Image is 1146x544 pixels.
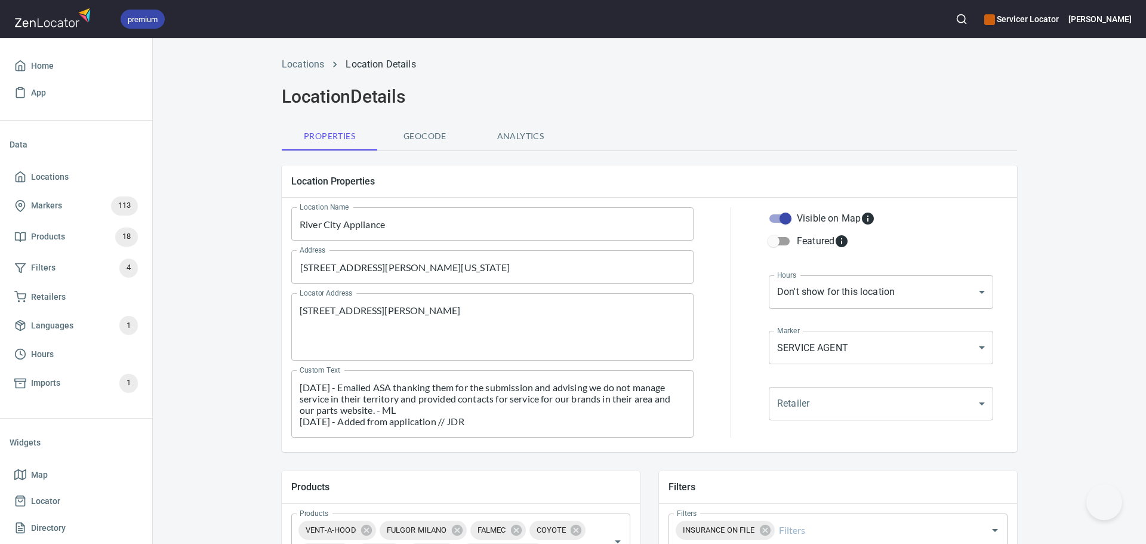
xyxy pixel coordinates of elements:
[31,494,60,509] span: Locator
[10,130,143,159] li: Data
[31,229,65,244] span: Products
[119,261,138,275] span: 4
[380,524,454,536] span: FULGOR MILANO
[298,524,363,536] span: VENT-A-HOOD
[797,211,875,226] div: Visible on Map
[31,260,56,275] span: Filters
[10,341,143,368] a: Hours
[987,522,1003,539] button: Open
[31,85,46,100] span: App
[291,175,1008,188] h5: Location Properties
[948,6,975,32] button: Search
[115,230,138,244] span: 18
[1068,6,1132,32] button: [PERSON_NAME]
[31,468,48,482] span: Map
[10,53,143,79] a: Home
[984,13,1058,26] h6: Servicer Locator
[121,10,165,29] div: premium
[480,129,561,144] span: Analytics
[10,428,143,457] li: Widgets
[31,170,69,185] span: Locations
[31,198,62,213] span: Markers
[121,13,165,26] span: premium
[291,481,630,493] h5: Products
[834,234,849,248] svg: Featured locations are moved to the top of the search results list.
[984,14,995,25] button: color-CE600E
[10,310,143,341] a: Languages1
[861,211,875,226] svg: Whether the location is visible on the map.
[31,376,60,391] span: Imports
[676,524,762,536] span: INSURANCE ON FILE
[769,331,993,364] div: SERVICE AGENT
[10,515,143,542] a: Directory
[797,234,849,248] div: Featured
[31,290,66,305] span: Retailers
[111,199,138,213] span: 113
[1068,13,1132,26] h6: [PERSON_NAME]
[282,86,1017,107] h2: Location Details
[346,59,415,70] a: Location Details
[300,305,685,350] textarea: [STREET_ADDRESS][PERSON_NAME]
[777,519,969,542] input: Filters
[984,6,1058,32] div: Manage your apps
[31,59,54,73] span: Home
[668,481,1008,493] h5: Filters
[300,382,685,427] textarea: [DATE] - Emailed ASA thanking them for the submission and advising we do not manage service in th...
[676,521,775,540] div: INSURANCE ON FILE
[10,488,143,515] a: Locator
[10,190,143,222] a: Markers113
[10,79,143,106] a: App
[282,57,1017,72] nav: breadcrumb
[529,524,574,536] span: COYOTE
[289,129,370,144] span: Properties
[10,222,143,253] a: Products18
[384,129,466,144] span: Geocode
[529,521,586,540] div: COYOTE
[10,164,143,190] a: Locations
[10,462,143,488] a: Map
[14,5,94,30] img: zenlocator
[31,521,66,536] span: Directory
[298,521,376,540] div: VENT-A-HOOD
[470,521,526,540] div: FALMEC
[282,59,324,70] a: Locations
[31,347,54,362] span: Hours
[10,284,143,311] a: Retailers
[769,275,993,309] div: Don't show for this location
[380,521,467,540] div: FULGOR MILANO
[119,319,138,333] span: 1
[31,318,73,333] span: Languages
[10,253,143,284] a: Filters4
[119,376,138,390] span: 1
[1086,484,1122,520] iframe: Help Scout Beacon - Open
[470,524,513,536] span: FALMEC
[10,368,143,399] a: Imports1
[769,387,993,420] div: ​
